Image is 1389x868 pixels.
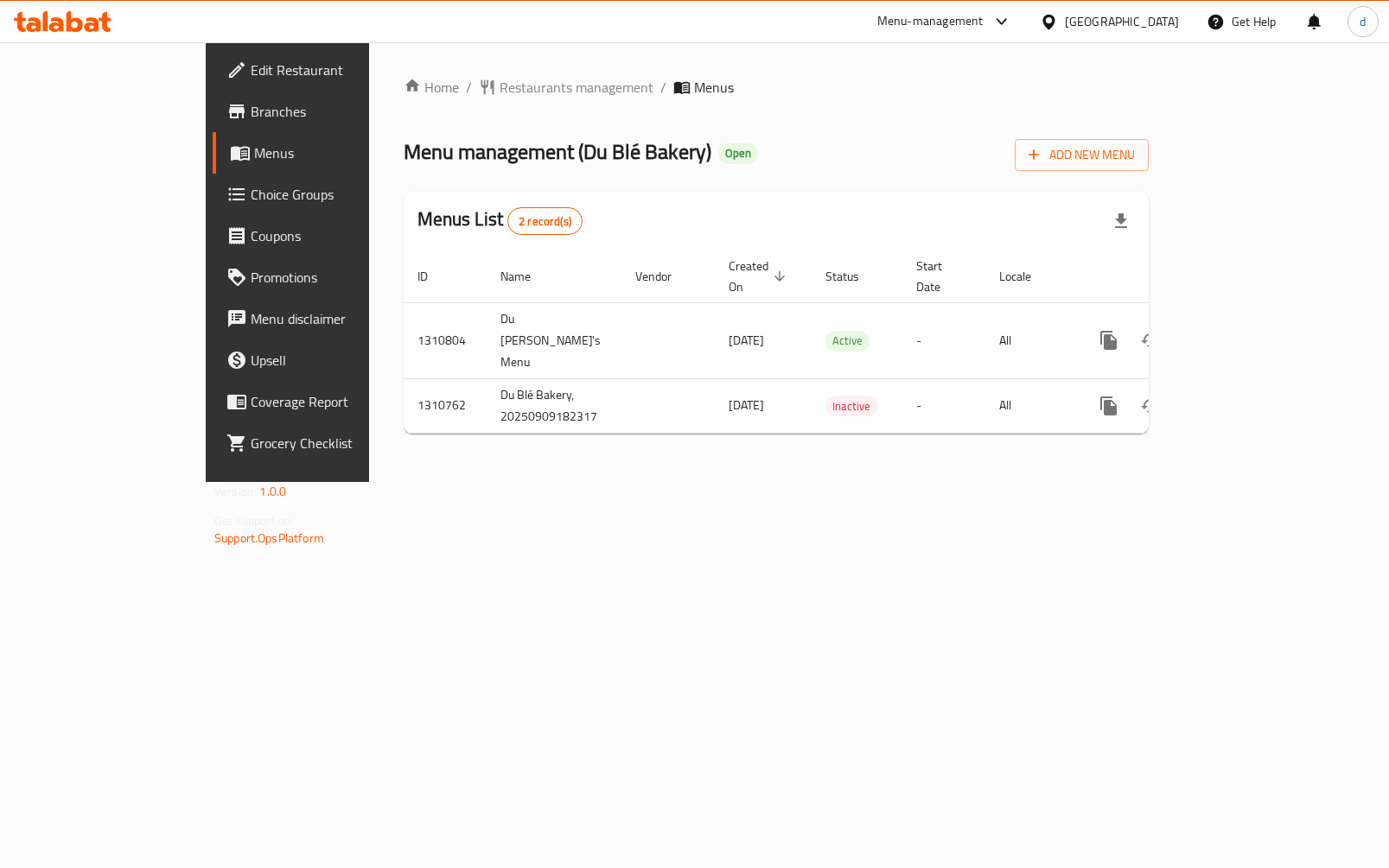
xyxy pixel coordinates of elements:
[479,77,653,98] a: Restaurants management
[500,77,653,98] span: Restaurants management
[877,11,984,32] div: Menu-management
[718,143,758,164] div: Open
[825,266,882,287] span: Status
[251,350,424,371] span: Upsell
[487,302,621,378] td: Du [PERSON_NAME]'s Menu
[214,480,257,503] span: Version:
[404,302,487,378] td: 1310804
[214,527,324,549] a: Support.OpsPlatform
[213,298,437,339] a: Menu disclaimer
[213,257,437,298] a: Promotions
[1074,250,1268,303] th: Actions
[251,225,424,246] span: Coupons
[254,143,424,163] span: Menus
[1065,12,1179,31] div: [GEOGRAPHIC_DATA]
[213,132,437,174] a: Menus
[251,308,424,329] span: Menu disclaimer
[825,331,870,351] span: Active
[635,266,694,287] span: Vendor
[214,510,294,532] span: Get support on:
[417,206,583,235] h2: Menus List
[213,49,437,91] a: Edit Restaurant
[1015,139,1149,171] button: Add New Menu
[404,378,487,433] td: 1310762
[507,207,583,235] div: Total records count
[694,77,734,98] span: Menus
[259,480,286,503] span: 1.0.0
[1029,144,1135,166] span: Add New Menu
[487,378,621,433] td: Du Blé Bakery, 20250909182317
[1100,200,1142,242] div: Export file
[213,215,437,257] a: Coupons
[213,174,437,215] a: Choice Groups
[902,378,985,433] td: -
[902,302,985,378] td: -
[1130,320,1171,361] button: Change Status
[1360,12,1366,31] span: d
[729,256,791,297] span: Created On
[999,266,1054,287] span: Locale
[466,77,472,98] li: /
[729,394,764,416] span: [DATE]
[251,391,424,412] span: Coverage Report
[251,184,424,205] span: Choice Groups
[404,250,1268,434] table: enhanced table
[916,256,965,297] span: Start Date
[404,132,711,171] span: Menu management ( Du Blé Bakery )
[404,77,1149,98] nav: breadcrumb
[213,91,437,132] a: Branches
[729,329,764,352] span: [DATE]
[1130,385,1171,427] button: Change Status
[500,266,553,287] span: Name
[660,77,666,98] li: /
[213,381,437,422] a: Coverage Report
[985,302,1074,378] td: All
[1088,320,1130,361] button: more
[251,433,424,453] span: Grocery Checklist
[213,422,437,464] a: Grocery Checklist
[1088,385,1130,427] button: more
[985,378,1074,433] td: All
[213,339,437,381] a: Upsell
[251,60,424,80] span: Edit Restaurant
[251,267,424,288] span: Promotions
[251,101,424,122] span: Branches
[825,396,877,416] span: Inactive
[417,266,450,287] span: ID
[718,146,758,161] span: Open
[508,213,582,230] span: 2 record(s)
